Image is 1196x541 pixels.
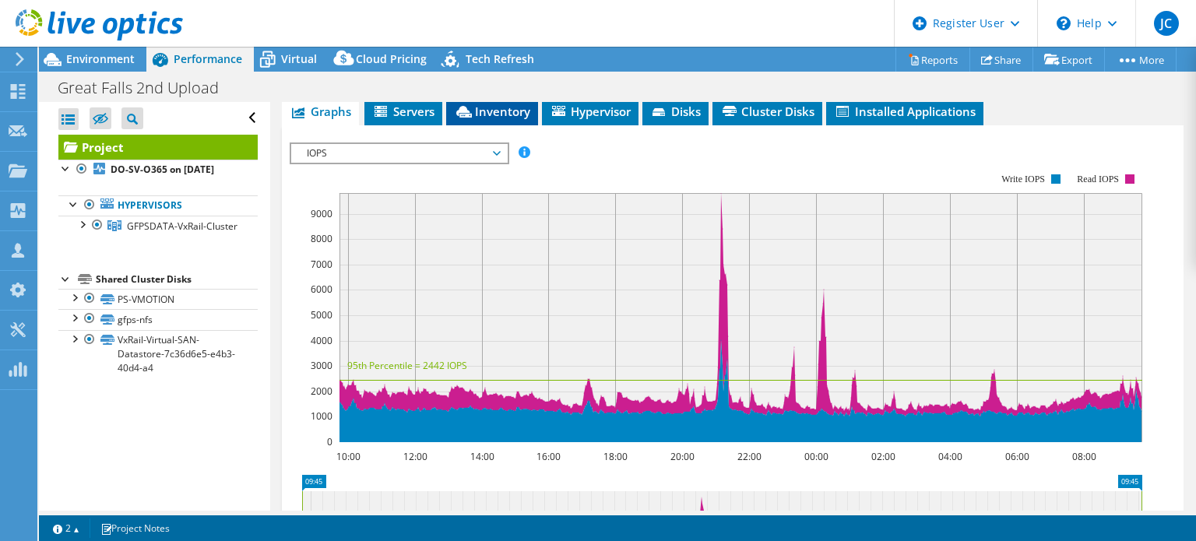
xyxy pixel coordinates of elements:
a: Hypervisors [58,195,258,216]
a: VxRail-Virtual-SAN-Datastore-7c36d6e5-e4b3-40d4-a4 [58,330,258,378]
text: 9000 [311,207,332,220]
text: 8000 [311,232,332,245]
span: Disks [650,104,701,119]
h1: Great Falls 2nd Upload [51,79,243,97]
span: IOPS [299,144,499,163]
span: Tech Refresh [466,51,534,66]
text: 16:00 [536,450,561,463]
text: 22:00 [737,450,762,463]
text: 04:00 [938,450,962,463]
a: Project Notes [90,518,181,538]
a: Export [1032,47,1105,72]
span: Environment [66,51,135,66]
span: Virtual [281,51,317,66]
span: GFPSDATA-VxRail-Cluster [127,220,237,233]
text: 7000 [311,258,332,271]
a: GFPSDATA-VxRail-Cluster [58,216,258,236]
text: 20:00 [670,450,695,463]
a: Project [58,135,258,160]
text: 2000 [311,385,332,398]
text: 1000 [311,409,332,423]
text: 6000 [311,283,332,296]
span: Cloud Pricing [356,51,427,66]
text: 18:00 [603,450,628,463]
text: 08:00 [1072,450,1096,463]
span: Hypervisor [550,104,631,119]
span: Inventory [454,104,530,119]
span: JC [1154,11,1179,36]
span: Servers [372,104,434,119]
text: 0 [327,435,332,448]
a: Share [969,47,1033,72]
a: More [1104,47,1177,72]
b: DO-SV-O365 on [DATE] [111,163,214,176]
text: Write IOPS [1001,174,1045,184]
span: Installed Applications [834,104,976,119]
text: Read IOPS [1078,174,1120,184]
a: 2 [42,518,90,538]
span: Cluster Disks [720,104,814,119]
a: Reports [895,47,970,72]
text: 06:00 [1005,450,1029,463]
text: 00:00 [804,450,828,463]
svg: \n [1057,16,1071,30]
text: 5000 [311,308,332,321]
text: 12:00 [403,450,427,463]
text: 3000 [311,359,332,372]
div: Shared Cluster Disks [96,270,258,289]
text: 10:00 [336,450,361,463]
text: 14:00 [470,450,494,463]
text: 02:00 [871,450,895,463]
a: DO-SV-O365 on [DATE] [58,160,258,180]
span: Performance [174,51,242,66]
a: PS-VMOTION [58,289,258,309]
text: 4000 [311,334,332,347]
span: Graphs [290,104,351,119]
text: 95th Percentile = 2442 IOPS [347,359,467,372]
a: gfps-nfs [58,309,258,329]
